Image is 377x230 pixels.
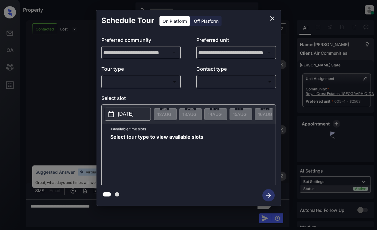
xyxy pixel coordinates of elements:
button: [DATE] [105,108,151,121]
p: *Available time slots [110,124,276,134]
p: Preferred unit [196,36,276,46]
p: Select slot [101,94,276,104]
div: On Platform [159,16,190,26]
p: [DATE] [118,110,134,118]
p: Preferred community [101,36,181,46]
h2: Schedule Tour [96,10,159,31]
button: close [266,12,278,25]
div: Off Platform [191,16,222,26]
span: Select tour type to view available slots [110,134,203,184]
p: Tour type [101,65,181,75]
p: Contact type [196,65,276,75]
